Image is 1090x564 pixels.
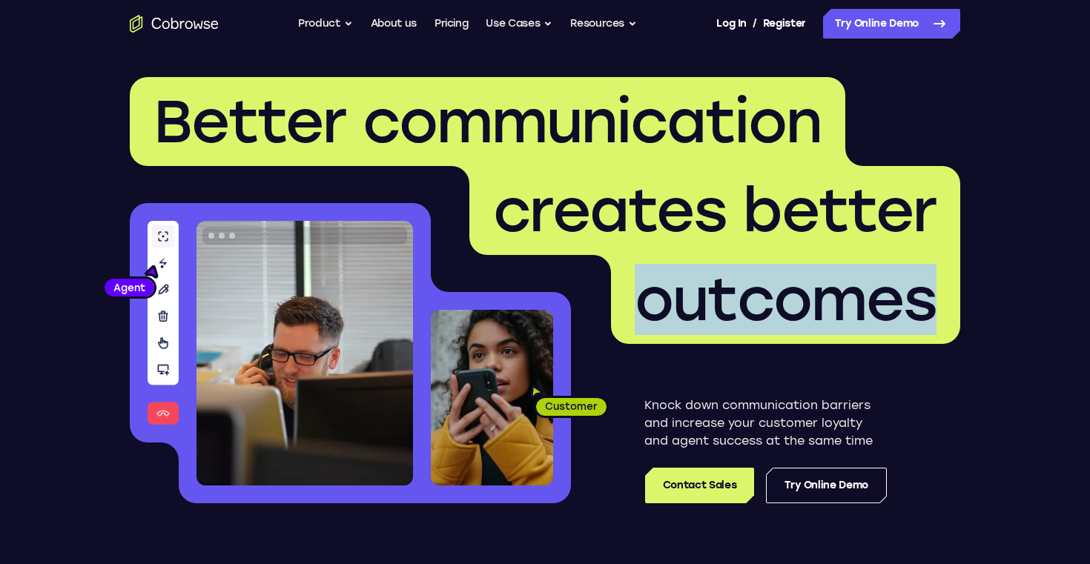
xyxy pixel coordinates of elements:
[298,9,353,39] button: Product
[486,9,552,39] button: Use Cases
[763,9,806,39] a: Register
[153,86,822,157] span: Better communication
[493,175,937,246] span: creates better
[196,221,413,485] img: A customer support agent talking on the phone
[635,264,937,335] span: outcomes
[570,9,637,39] button: Resources
[431,310,553,485] img: A customer holding their phone
[435,9,469,39] a: Pricing
[716,9,746,39] a: Log In
[823,9,960,39] a: Try Online Demo
[645,468,754,503] a: Contact Sales
[766,468,887,503] a: Try Online Demo
[644,397,887,450] p: Knock down communication barriers and increase your customer loyalty and agent success at the sam...
[753,15,757,33] span: /
[130,15,219,33] a: Go to the home page
[371,9,417,39] a: About us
